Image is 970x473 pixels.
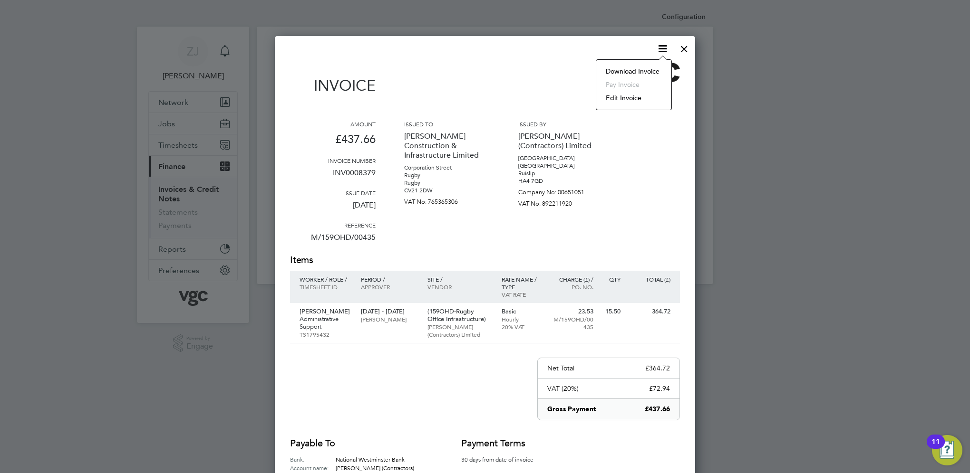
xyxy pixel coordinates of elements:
[518,128,604,154] p: [PERSON_NAME] (Contractors) Limited
[300,275,351,283] p: Worker / Role /
[290,229,376,254] p: M/159OHD/00435
[502,315,543,323] p: Hourly
[300,283,351,291] p: Timesheet ID
[427,323,492,338] p: [PERSON_NAME] (Contractors) Limited
[336,455,405,463] span: National Westminster Bank
[603,308,621,315] p: 15.50
[931,442,940,454] div: 11
[649,384,670,393] p: £72.94
[552,275,593,283] p: Charge (£) /
[502,323,543,331] p: 20% VAT
[601,91,667,104] li: Edit invoice
[290,128,376,157] p: £437.66
[404,187,490,194] p: CV21 2DW
[300,315,351,331] p: Administrative Support
[518,177,604,185] p: HA4 7GD
[404,194,490,206] p: VAT No: 765365306
[404,179,490,187] p: Rugby
[461,437,547,450] h2: Payment terms
[518,185,604,196] p: Company No: 00651051
[547,384,579,393] p: VAT (20%)
[547,364,574,372] p: Net Total
[502,291,543,298] p: VAT rate
[645,405,670,414] p: £437.66
[427,283,492,291] p: Vendor
[290,164,376,189] p: INV0008379
[518,170,604,177] p: Ruislip
[300,331,351,338] p: TS1795432
[552,308,593,315] p: 23.53
[518,120,604,128] h3: Issued by
[630,308,670,315] p: 364.72
[404,128,490,164] p: [PERSON_NAME] Construction & Infrastructure Limited
[404,164,490,171] p: Corporation Street
[518,154,604,162] p: [GEOGRAPHIC_DATA]
[427,308,492,323] p: (159OHD-Rugby Office Infrastructure)
[601,65,667,78] li: Download Invoice
[427,275,492,283] p: Site /
[603,275,621,283] p: QTY
[518,196,604,208] p: VAT No: 892211920
[290,455,336,464] label: Bank:
[290,221,376,229] h3: Reference
[645,364,670,372] p: £364.72
[404,171,490,179] p: Rugby
[502,275,543,291] p: Rate name / type
[290,254,680,267] h2: Items
[290,189,376,197] h3: Issue date
[361,315,417,323] p: [PERSON_NAME]
[932,435,962,465] button: Open Resource Center, 11 new notifications
[518,162,604,170] p: [GEOGRAPHIC_DATA]
[404,120,490,128] h3: Issued to
[630,275,670,283] p: Total (£)
[290,437,433,450] h2: Payable to
[502,308,543,315] p: Basic
[290,76,376,95] h1: Invoice
[300,308,351,315] p: [PERSON_NAME]
[552,315,593,331] p: M/159OHD/00435
[552,283,593,291] p: Po. No.
[290,197,376,221] p: [DATE]
[547,405,596,414] p: Gross Payment
[461,455,547,464] p: 30 days from date of invoice
[361,308,417,315] p: [DATE] - [DATE]
[361,275,417,283] p: Period /
[290,157,376,164] h3: Invoice number
[361,283,417,291] p: Approver
[601,78,667,91] li: Pay invoice
[290,120,376,128] h3: Amount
